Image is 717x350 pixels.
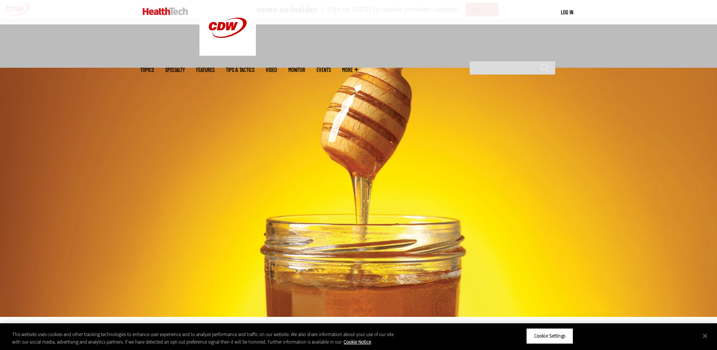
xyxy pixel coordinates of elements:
button: Cookie Settings [526,328,573,344]
a: Tips & Tactics [226,67,254,73]
a: Log in [561,9,573,15]
button: Close [697,327,713,344]
div: This website uses cookies and other tracking technologies to enhance user experience and to analy... [12,331,394,345]
a: More information about your privacy [344,339,371,345]
a: Events [317,67,331,73]
span: Specialty [165,67,185,73]
a: MonITor [288,67,305,73]
a: Video [266,67,277,73]
a: Features [196,67,215,73]
img: Home [143,8,188,15]
a: CDW [199,50,256,58]
span: Topics [140,67,154,73]
span: More [342,67,358,73]
div: User menu [561,8,573,16]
